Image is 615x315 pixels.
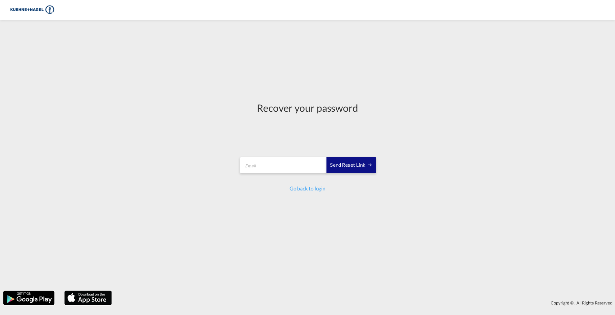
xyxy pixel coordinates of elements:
[290,185,325,191] a: Go back to login
[239,101,376,115] div: Recover your password
[240,157,327,173] input: Email
[115,297,615,308] div: Copyright © . All Rights Reserved
[258,121,358,147] iframe: reCAPTCHA
[330,161,372,169] div: Send reset link
[326,157,376,173] button: SEND RESET LINK
[10,3,54,17] img: 36441310f41511efafde313da40ec4a4.png
[3,290,55,306] img: google.png
[64,290,112,306] img: apple.png
[367,162,373,167] md-icon: icon-arrow-right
